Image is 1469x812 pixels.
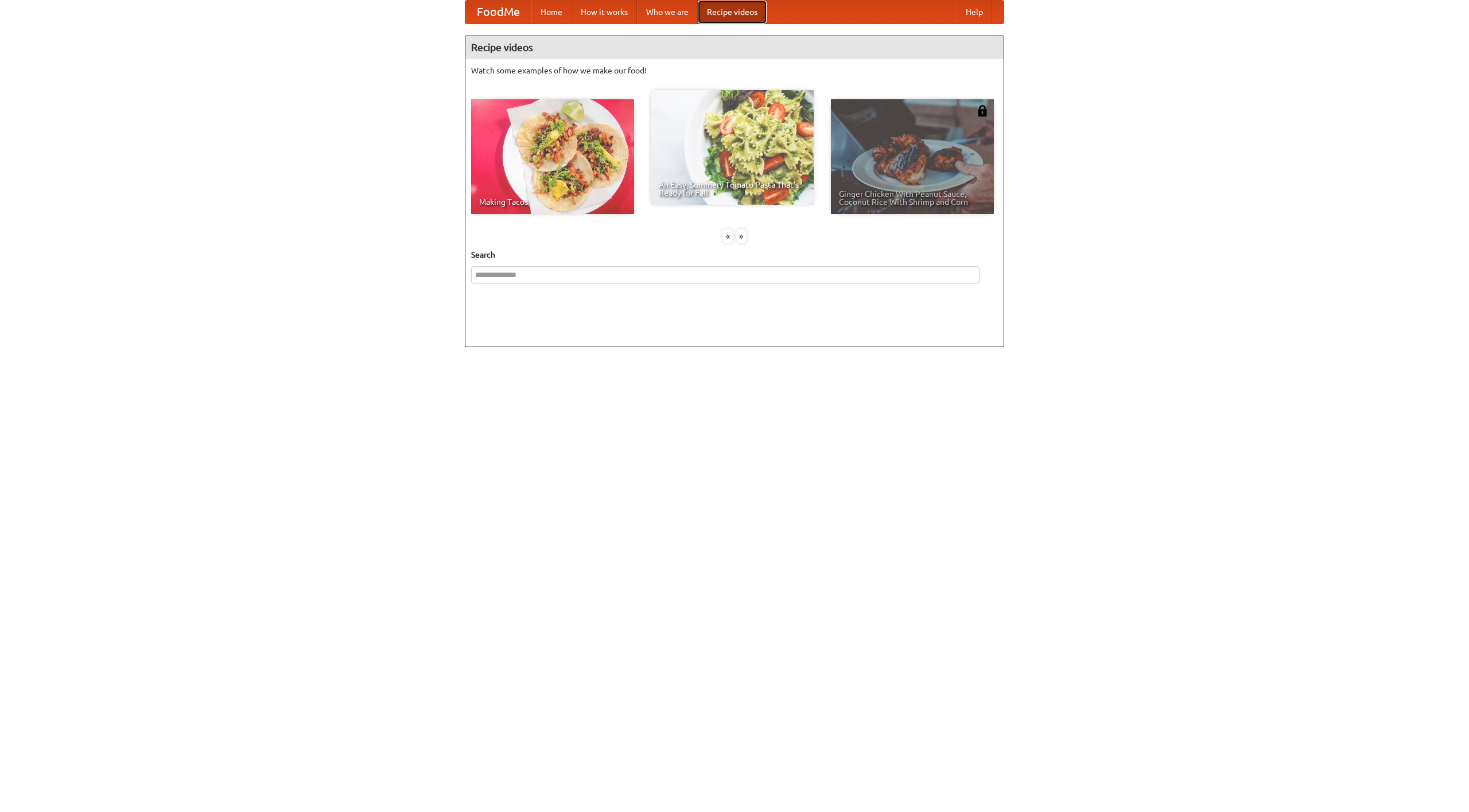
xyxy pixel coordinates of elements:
h4: Recipe videos [465,36,1004,59]
a: Help [957,1,992,24]
div: » [736,229,747,243]
a: Recipe videos [698,1,767,24]
span: An Easy, Summery Tomato Pasta That's Ready for Fall [659,181,806,197]
a: How it works [572,1,637,24]
span: Making Tacos [479,198,626,206]
a: Home [531,1,572,24]
a: Making Tacos [471,99,634,214]
a: FoodMe [465,1,531,24]
a: Who we are [637,1,698,24]
div: « [722,229,733,243]
p: Watch some examples of how we make our food! [471,65,998,76]
img: 483408.png [977,105,988,116]
a: An Easy, Summery Tomato Pasta That's Ready for Fall [651,90,814,205]
h5: Search [471,249,998,261]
